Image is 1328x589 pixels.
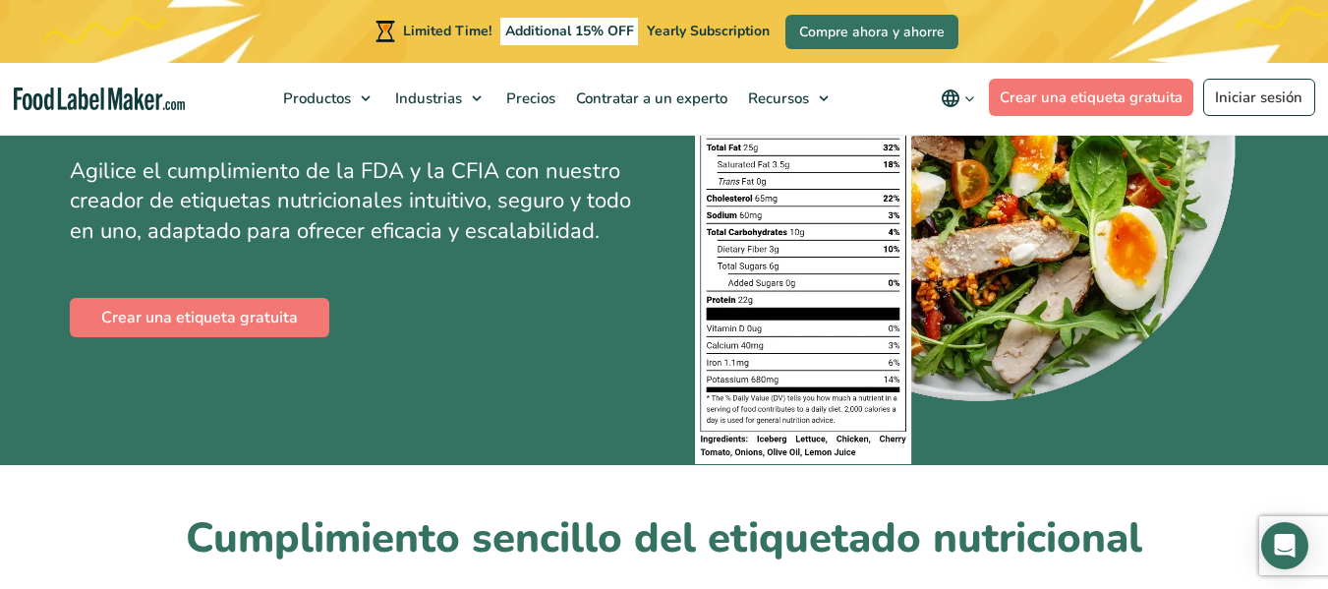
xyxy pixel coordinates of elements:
[496,63,561,134] a: Precios
[70,298,329,337] a: Crear una etiqueta gratuita
[385,63,491,134] a: Industrias
[403,22,491,40] span: Limited Time!
[738,63,838,134] a: Recursos
[500,18,639,45] span: Additional 15% OFF
[70,512,1259,566] h2: Cumplimiento sencillo del etiquetado nutricional
[989,79,1194,116] a: Crear una etiqueta gratuita
[647,22,770,40] span: Yearly Subscription
[785,15,958,49] a: Compre ahora y ahorre
[273,63,380,134] a: Productos
[389,88,464,108] span: Industrias
[500,88,557,108] span: Precios
[566,63,733,134] a: Contratar a un experto
[277,88,353,108] span: Productos
[1261,522,1308,569] div: Open Intercom Messenger
[1203,79,1315,116] a: Iniciar sesión
[742,88,811,108] span: Recursos
[570,88,729,108] span: Contratar a un experto
[70,156,631,247] span: Agilice el cumplimiento de la FDA y la CFIA con nuestro creador de etiquetas nutricionales intuit...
